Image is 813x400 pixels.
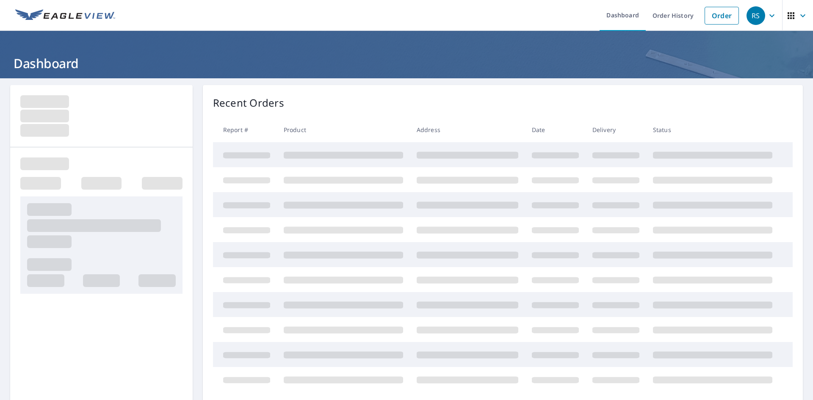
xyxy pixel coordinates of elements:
th: Date [525,117,586,142]
img: EV Logo [15,9,115,22]
h1: Dashboard [10,55,803,72]
th: Product [277,117,410,142]
div: RS [747,6,765,25]
p: Recent Orders [213,95,284,110]
th: Delivery [586,117,646,142]
a: Order [705,7,739,25]
th: Status [646,117,779,142]
th: Report # [213,117,277,142]
th: Address [410,117,525,142]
